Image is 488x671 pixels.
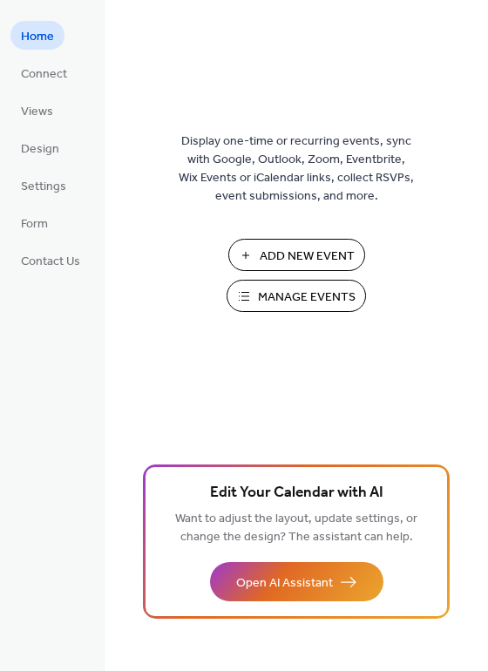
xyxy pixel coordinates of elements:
span: Display one-time or recurring events, sync with Google, Outlook, Zoom, Eventbrite, Wix Events or ... [179,132,414,206]
button: Add New Event [228,239,365,271]
a: Settings [10,171,77,200]
a: Contact Us [10,246,91,274]
span: Design [21,140,59,159]
span: Manage Events [258,288,356,307]
button: Open AI Assistant [210,562,383,601]
span: Open AI Assistant [236,574,333,593]
span: Edit Your Calendar with AI [210,481,383,505]
a: Home [10,21,64,50]
span: Home [21,28,54,46]
span: Settings [21,178,66,196]
a: Connect [10,58,78,87]
span: Contact Us [21,253,80,271]
span: Add New Event [260,247,355,266]
button: Manage Events [227,280,366,312]
span: Views [21,103,53,121]
a: Form [10,208,58,237]
a: Views [10,96,64,125]
span: Want to adjust the layout, update settings, or change the design? The assistant can help. [175,507,417,549]
a: Design [10,133,70,162]
span: Connect [21,65,67,84]
span: Form [21,215,48,234]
